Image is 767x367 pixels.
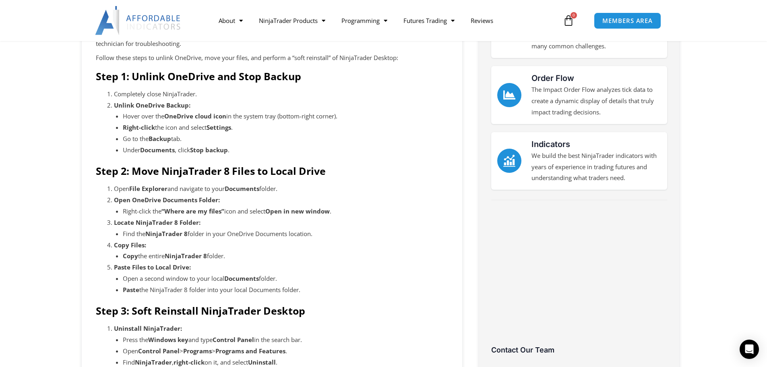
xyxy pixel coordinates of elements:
[138,347,180,355] strong: Control Panel
[140,146,175,154] strong: Documents
[123,123,155,131] strong: Right-click
[123,346,448,357] li: Open > > .
[211,11,561,30] nav: Menu
[114,263,191,271] strong: Paste Files to Local Drive:
[129,185,167,193] strong: File Explorer
[207,123,231,131] strong: Settings
[571,12,577,19] span: 0
[114,196,220,204] strong: Open OneDrive Documents Folder:
[497,149,521,173] a: Indicators
[531,150,661,184] p: We build the best NinjaTrader indicators with years of experience in trading futures and understa...
[123,286,139,294] strong: Paste
[602,18,653,24] span: MEMBERS AREA
[215,347,285,355] strong: Programs and Features
[123,145,448,156] li: Under , click .
[114,324,182,332] strong: Uninstall NinjaTrader:
[114,241,146,249] strong: Copy Files:
[333,11,395,30] a: Programming
[114,101,190,109] strong: Unlink OneDrive Backup:
[183,347,212,355] strong: Programs
[114,89,448,100] li: Completely close NinjaTrader.
[463,11,501,30] a: Reviews
[551,9,586,32] a: 0
[491,345,667,355] h3: Contact Our Team
[123,133,448,145] li: Go to the tab.
[135,358,172,366] strong: NinjaTrader
[148,336,188,344] strong: Windows key
[145,230,188,238] strong: NinjaTrader 8
[123,273,448,284] li: Open a second window to your local folder.
[531,139,570,149] a: Indicators
[149,135,171,143] strong: Backup
[96,304,305,317] strong: Step 3: Soft Reinstall NinjaTrader Desktop
[251,11,333,30] a: NinjaTrader Products
[164,112,226,120] strong: OneDrive cloud icon
[123,334,448,346] li: Press the and type in the search bar.
[114,183,448,195] li: Open and navigate to your folder.
[174,358,205,366] strong: right-click
[395,11,463,30] a: Futures Trading
[497,83,521,107] a: Order Flow
[96,69,301,83] strong: Step 1: Unlink OneDrive and Stop Backup
[123,111,448,122] li: Hover over the in the system tray (bottom-right corner).
[531,84,661,118] p: The Impact Order Flow analyzes tick data to create a dynamic display of details that truly impact...
[211,11,251,30] a: About
[594,12,661,29] a: MEMBERS AREA
[96,52,448,64] p: Follow these steps to unlink OneDrive, move your files, and perform a “soft reinstall” of NinjaTr...
[248,358,276,366] strong: Uninstall
[96,164,326,178] strong: Step 2: Move NinjaTrader 8 Files to Local Drive
[165,252,207,260] strong: NinjaTrader 8
[95,6,182,35] img: LogoAI | Affordable Indicators – NinjaTrader
[491,210,667,351] iframe: Customer reviews powered by Trustpilot
[123,252,138,260] strong: Copy
[213,336,254,344] strong: Control Panel
[123,284,448,296] li: the NinjaTrader 8 folder into your local Documents folder.
[123,206,448,217] li: Right-click the icon and select .
[161,207,224,215] strong: “Where are my files”
[531,73,574,83] a: Order Flow
[123,228,448,240] li: Find the folder in your OneDrive Documents location.
[114,218,201,226] strong: Locate NinjaTrader 8 Folder:
[123,122,448,133] li: the icon and select .
[740,340,759,359] div: Open Intercom Messenger
[224,274,259,282] strong: Documents
[190,146,228,154] strong: Stop backup
[225,185,259,193] strong: Documents
[265,207,330,215] strong: Open in new window
[123,251,448,262] li: the entire folder.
